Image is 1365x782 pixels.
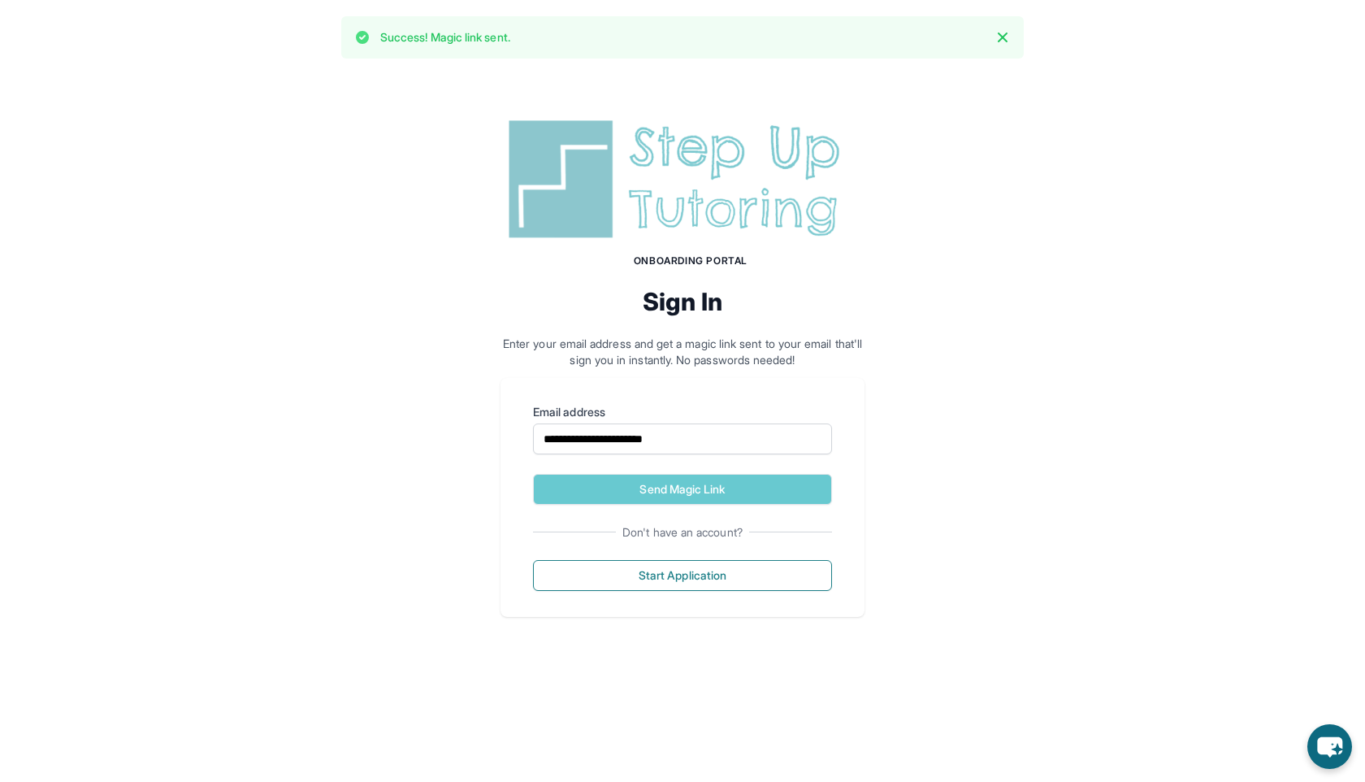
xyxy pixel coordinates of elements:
button: chat-button [1307,724,1352,769]
p: Enter your email address and get a magic link sent to your email that'll sign you in instantly. N... [500,336,864,368]
h2: Sign In [500,287,864,316]
label: Email address [533,404,832,420]
span: Don't have an account? [616,524,749,541]
p: Success! Magic link sent. [380,29,510,46]
button: Send Magic Link [533,474,832,505]
button: Start Application [533,560,832,591]
h1: Onboarding Portal [517,254,864,267]
img: Step Up Tutoring horizontal logo [500,114,864,245]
